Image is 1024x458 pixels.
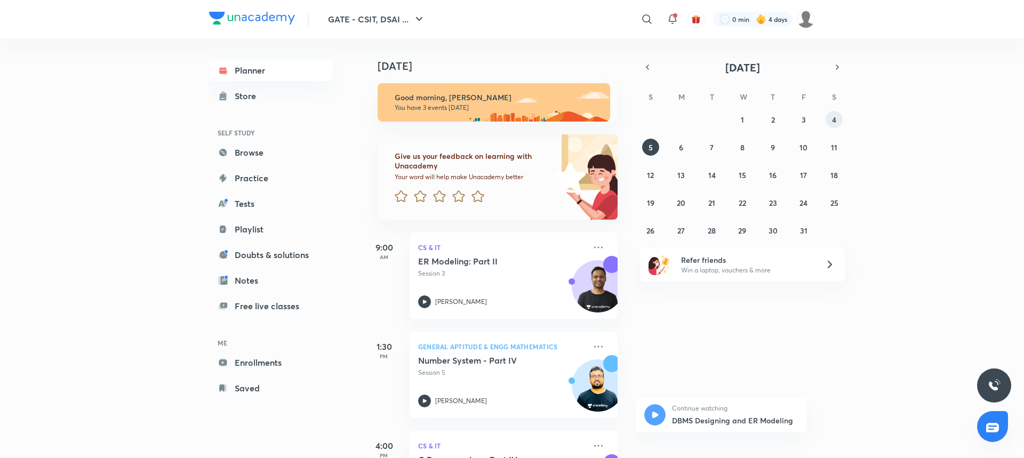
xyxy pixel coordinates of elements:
a: Tests [209,193,333,214]
img: ttu [988,379,1001,392]
abbr: October 12, 2025 [647,170,654,180]
abbr: October 31, 2025 [800,226,807,236]
button: October 16, 2025 [764,166,781,183]
abbr: October 7, 2025 [710,142,714,152]
h6: SELF STUDY [209,124,333,142]
img: Shruti Gangurde [797,10,815,28]
p: Session 3 [418,269,586,278]
abbr: October 16, 2025 [769,170,777,180]
button: October 21, 2025 [703,194,721,211]
button: October 19, 2025 [642,194,659,211]
button: October 24, 2025 [795,194,812,211]
a: Browse [209,142,333,163]
abbr: October 2, 2025 [771,115,775,125]
button: October 22, 2025 [734,194,751,211]
button: October 29, 2025 [734,222,751,239]
img: Avatar [572,266,623,317]
button: October 13, 2025 [673,166,690,183]
img: avatar [691,14,701,24]
abbr: October 26, 2025 [646,226,654,236]
abbr: October 28, 2025 [708,226,716,236]
h5: ER Modeling: Part II [418,256,551,267]
img: feedback_image [518,134,618,220]
abbr: October 4, 2025 [832,115,836,125]
p: CS & IT [418,241,586,254]
abbr: Friday [802,92,806,102]
p: You have 3 events [DATE] [395,103,601,112]
button: October 31, 2025 [795,222,812,239]
a: Doubts & solutions [209,244,333,266]
abbr: Sunday [649,92,653,102]
button: October 2, 2025 [764,111,781,128]
a: Free live classes [209,295,333,317]
abbr: October 18, 2025 [830,170,838,180]
a: Planner [209,60,333,81]
button: October 14, 2025 [703,166,721,183]
abbr: October 6, 2025 [679,142,683,152]
button: October 25, 2025 [826,194,843,211]
abbr: October 25, 2025 [830,198,838,208]
h6: Give us your feedback on learning with Unacademy [395,151,550,171]
h5: 4:00 [363,439,405,452]
abbr: October 5, 2025 [649,142,653,152]
abbr: October 24, 2025 [799,198,807,208]
a: Store [209,85,333,107]
a: Company Logo [209,12,295,27]
button: October 12, 2025 [642,166,659,183]
h6: Refer friends [681,254,812,266]
abbr: October 21, 2025 [708,198,715,208]
a: Practice [209,167,333,189]
p: DBMS Designing and ER Modeling [672,415,798,426]
p: [PERSON_NAME] [435,297,487,307]
a: Notes [209,270,333,291]
img: streak [756,14,766,25]
abbr: October 15, 2025 [739,170,746,180]
abbr: Saturday [832,92,836,102]
img: Avatar [572,365,623,416]
button: October 4, 2025 [826,111,843,128]
button: October 7, 2025 [703,139,721,156]
button: October 17, 2025 [795,166,812,183]
abbr: October 23, 2025 [769,198,777,208]
img: Company Logo [209,12,295,25]
a: Playlist [209,219,333,240]
button: [DATE] [655,60,830,75]
abbr: Thursday [771,92,775,102]
abbr: October 3, 2025 [802,115,806,125]
abbr: October 1, 2025 [741,115,744,125]
p: Continue watching [672,404,798,413]
h5: 1:30 [363,340,405,353]
button: October 8, 2025 [734,139,751,156]
abbr: October 13, 2025 [677,170,685,180]
button: October 28, 2025 [703,222,721,239]
button: October 15, 2025 [734,166,751,183]
p: AM [363,254,405,260]
p: Session 5 [418,368,586,377]
button: October 9, 2025 [764,139,781,156]
abbr: October 29, 2025 [738,226,746,236]
button: October 5, 2025 [642,139,659,156]
abbr: October 30, 2025 [769,226,778,236]
abbr: October 9, 2025 [771,142,775,152]
p: [PERSON_NAME] [435,396,487,406]
button: October 3, 2025 [795,111,812,128]
abbr: October 10, 2025 [799,142,807,152]
abbr: Wednesday [740,92,747,102]
h6: Good morning, [PERSON_NAME] [395,93,601,102]
button: October 11, 2025 [826,139,843,156]
button: October 1, 2025 [734,111,751,128]
button: October 26, 2025 [642,222,659,239]
button: October 18, 2025 [826,166,843,183]
abbr: October 8, 2025 [740,142,745,152]
a: Saved [209,377,333,399]
p: CS & IT [418,439,586,452]
abbr: October 14, 2025 [708,170,716,180]
a: Enrollments [209,352,333,373]
abbr: Monday [678,92,685,102]
h4: [DATE] [378,60,628,73]
button: GATE - CSIT, DSAI ... [322,9,432,30]
button: October 20, 2025 [673,194,690,211]
p: General Aptitude & Engg Mathematics [418,340,586,353]
button: avatar [687,11,705,28]
button: October 23, 2025 [764,194,781,211]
